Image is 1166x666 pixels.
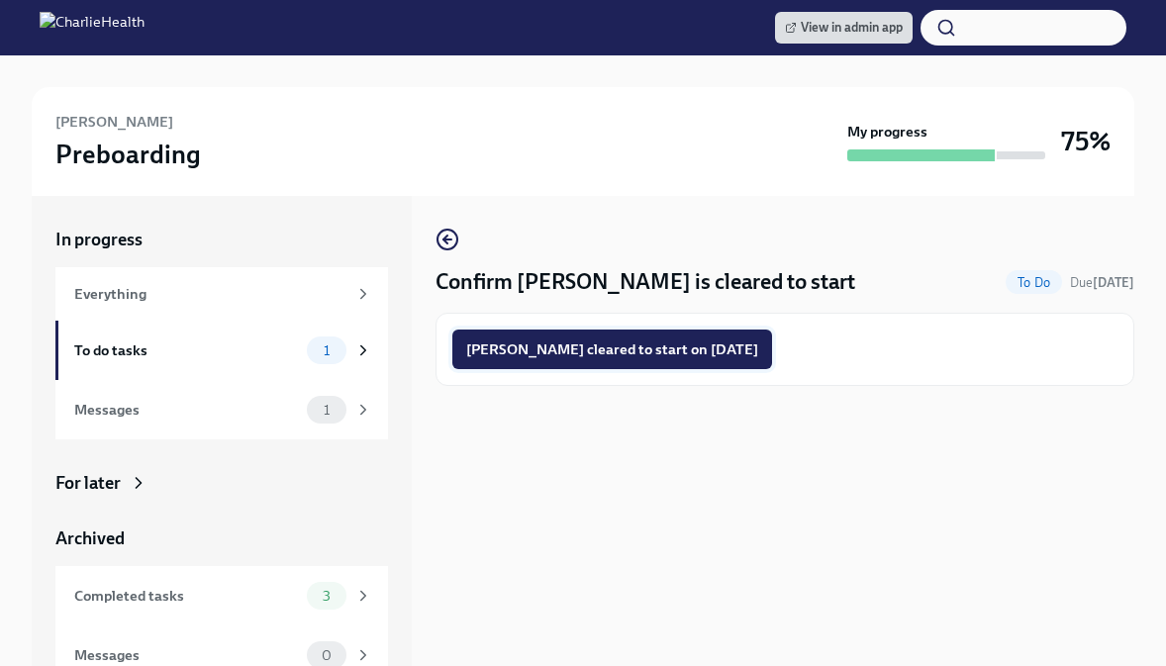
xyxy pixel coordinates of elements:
[55,137,201,172] h3: Preboarding
[74,283,346,305] div: Everything
[785,18,903,38] span: View in admin app
[466,339,758,359] span: [PERSON_NAME] cleared to start on [DATE]
[847,122,927,142] strong: My progress
[1061,124,1111,159] h3: 75%
[436,267,855,297] h4: Confirm [PERSON_NAME] is cleared to start
[55,471,121,495] div: For later
[74,399,299,421] div: Messages
[312,403,341,418] span: 1
[55,267,388,321] a: Everything
[775,12,913,44] a: View in admin app
[1006,275,1062,290] span: To Do
[55,228,388,251] a: In progress
[312,343,341,358] span: 1
[74,644,299,666] div: Messages
[452,330,772,369] button: [PERSON_NAME] cleared to start on [DATE]
[311,589,342,604] span: 3
[74,339,299,361] div: To do tasks
[1070,275,1134,290] span: Due
[1070,273,1134,292] span: September 14th, 2025 09:00
[310,648,343,663] span: 0
[55,471,388,495] a: For later
[55,380,388,439] a: Messages1
[40,12,145,44] img: CharlieHealth
[55,111,173,133] h6: [PERSON_NAME]
[55,566,388,625] a: Completed tasks3
[55,321,388,380] a: To do tasks1
[55,526,388,550] a: Archived
[1093,275,1134,290] strong: [DATE]
[74,585,299,607] div: Completed tasks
